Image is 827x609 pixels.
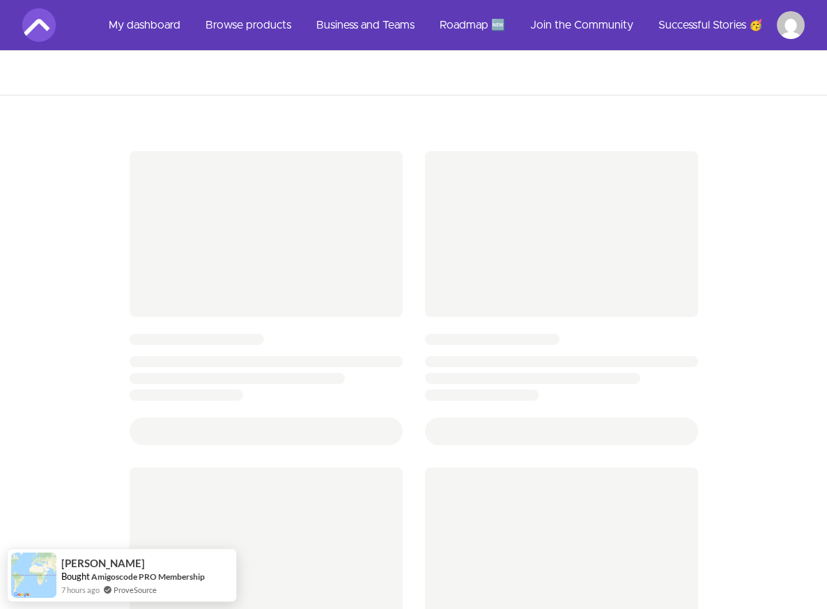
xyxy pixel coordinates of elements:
[11,553,56,598] img: provesource social proof notification image
[61,584,100,596] span: 7 hours ago
[647,8,774,42] a: Successful Stories 🥳
[91,571,205,583] a: Amigoscode PRO Membership
[777,11,805,39] img: Profile image for Xiaowei Yang
[519,8,644,42] a: Join the Community
[428,8,516,42] a: Roadmap 🆕
[98,8,805,42] nav: Main
[98,8,192,42] a: My dashboard
[61,571,90,582] span: Bought
[305,8,426,42] a: Business and Teams
[61,557,145,569] span: [PERSON_NAME]
[22,8,56,42] img: Amigoscode logo
[114,585,157,594] a: ProveSource
[194,8,302,42] a: Browse products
